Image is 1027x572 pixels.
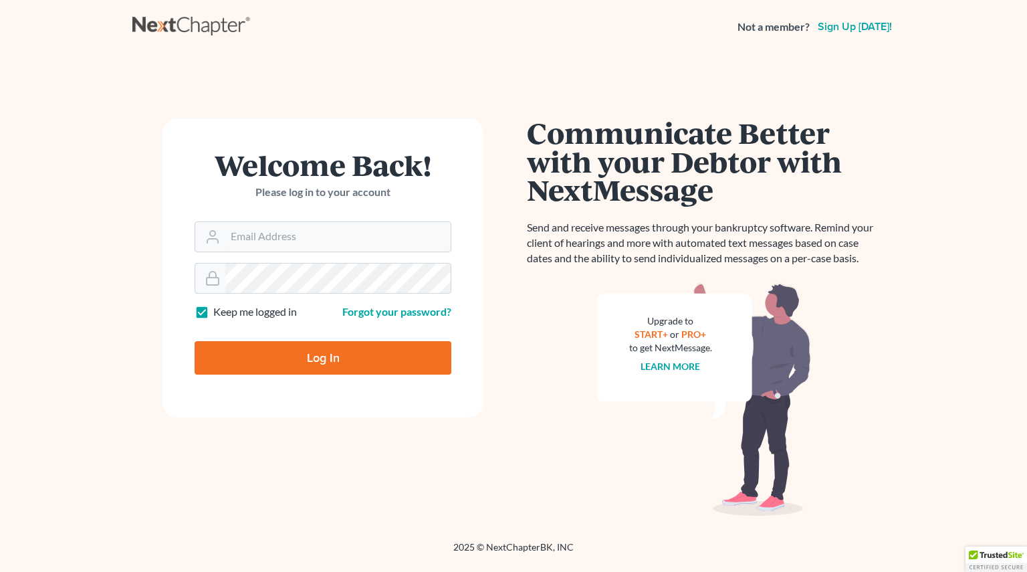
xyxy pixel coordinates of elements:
[965,547,1027,572] div: TrustedSite Certified
[635,328,669,340] a: START+
[682,328,707,340] a: PRO+
[213,304,297,320] label: Keep me logged in
[641,361,701,372] a: Learn more
[225,222,451,252] input: Email Address
[132,541,895,565] div: 2025 © NextChapterBK, INC
[527,118,881,204] h1: Communicate Better with your Debtor with NextMessage
[195,185,451,200] p: Please log in to your account
[597,282,811,516] img: nextmessage_bg-59042aed3d76b12b5cd301f8e5b87938c9018125f34e5fa2b7a6b67550977c72.svg
[629,341,712,355] div: to get NextMessage.
[737,19,810,35] strong: Not a member?
[195,341,451,375] input: Log In
[342,305,451,318] a: Forgot your password?
[629,314,712,328] div: Upgrade to
[195,151,451,179] h1: Welcome Back!
[815,21,895,32] a: Sign up [DATE]!
[527,220,881,266] p: Send and receive messages through your bankruptcy software. Remind your client of hearings and mo...
[671,328,680,340] span: or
